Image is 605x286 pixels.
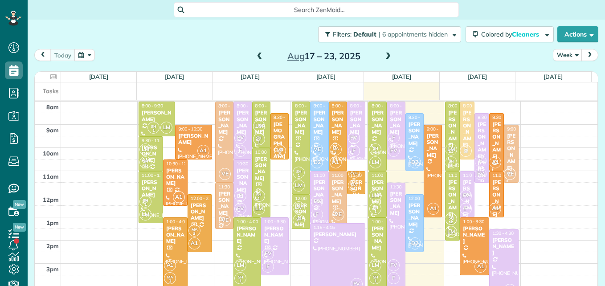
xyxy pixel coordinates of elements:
div: [PERSON_NAME] [313,179,326,205]
button: Week [553,49,582,61]
span: 11:00 - 1:15 [332,172,356,178]
span: Aug [287,50,305,61]
span: D2 [409,156,421,168]
span: 10am [43,150,59,157]
span: SH [296,217,302,221]
span: 9:00 - 1:00 [427,126,448,132]
span: SH [449,159,454,163]
span: Cleaners [512,30,540,38]
span: 11:00 - 1:15 [142,172,166,178]
span: 3pm [46,266,59,273]
span: D2 [409,237,421,249]
div: [PERSON_NAME] [462,110,472,148]
span: A1 [348,167,360,179]
span: 1:15 - 4:15 [313,225,335,230]
span: 11:00 - 1:00 [492,172,516,178]
span: A1 [489,203,501,215]
span: 8:00 - 12:00 [295,103,319,109]
div: [PERSON_NAME] [389,110,402,135]
span: FV [388,259,400,271]
span: 8:00 - 11:00 [313,103,337,109]
span: MA [192,227,197,232]
a: [DATE] [544,73,563,80]
span: 1:00 - 3:30 [264,219,286,225]
span: LM [369,156,381,168]
span: FV [234,132,246,144]
div: [PERSON_NAME] [218,110,231,135]
span: F [388,272,400,284]
span: F [388,132,400,144]
span: LM [253,203,265,215]
div: [PERSON_NAME] [178,133,209,146]
span: LM [139,143,151,155]
small: 1 [293,172,304,180]
small: 1 [140,200,151,209]
small: 3 [348,184,360,193]
span: 9:00 - 10:30 [178,126,202,132]
div: [PERSON_NAME] [462,225,486,245]
div: [PERSON_NAME] [492,237,516,256]
span: SH [238,274,243,279]
span: MA [167,274,173,279]
div: [PERSON_NAME]/[PERSON_NAME] [477,121,486,198]
span: 10:30 - 12:30 [166,161,193,167]
div: [PERSON_NAME] [462,179,472,217]
span: 8:00 - 11:00 [448,103,472,109]
span: 8:30 - 11:00 [409,114,433,120]
span: VE [504,168,516,180]
span: A1 [330,156,342,168]
span: X [460,145,472,157]
span: 8:00 - 10:30 [237,103,261,109]
span: LM [369,190,381,202]
span: Colored by [481,30,542,38]
small: 3 [189,229,200,238]
span: Tasks [43,87,59,94]
div: [PERSON_NAME] [426,133,439,159]
small: 3 [164,277,176,286]
div: [PERSON_NAME] [218,191,231,217]
small: 1 [235,277,246,286]
a: [DATE] [392,73,411,80]
a: [DATE] [316,73,335,80]
span: 11:30 - 4:00 [390,184,414,190]
span: F [311,208,323,221]
div: [PERSON_NAME] [166,225,185,245]
div: [PERSON_NAME] [141,179,160,198]
span: 9:30 - 11:00 [142,138,166,143]
small: 1 [140,161,151,170]
span: FV [348,132,360,144]
span: New [13,223,26,232]
span: 8:00 - 10:30 [463,103,487,109]
span: A1 [489,156,501,168]
small: 1 [446,161,457,170]
div: [PERSON_NAME] [507,133,516,171]
span: F [474,155,486,167]
a: [DATE] [165,73,184,80]
span: 8am [46,103,59,110]
small: 1 [370,148,381,157]
a: Filters: Default | 6 appointments hidden [314,26,461,42]
small: 1 [293,219,304,228]
span: 2pm [46,242,59,249]
span: SH [256,192,262,197]
div: [PERSON_NAME] [294,110,307,135]
div: [PERSON_NAME] [408,121,421,147]
div: [PERSON_NAME] [350,110,363,135]
div: [PERSON_NAME] [190,202,209,221]
small: 3 [274,150,286,158]
small: 1 [370,277,381,286]
span: 8:00 - 9:30 [142,103,163,109]
small: 1 [370,208,381,216]
span: A1 [173,191,185,203]
span: 1:00 - 4:00 [166,219,188,225]
button: prev [34,49,51,61]
div: [PERSON_NAME] [236,168,249,193]
span: New [13,200,26,209]
span: F [348,145,360,157]
button: today [50,49,75,61]
div: [PERSON_NAME] [313,231,363,237]
span: F [234,145,246,157]
span: VE [332,208,344,221]
small: 1 [446,218,457,226]
span: 8:00 - 10:30 [390,103,414,109]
